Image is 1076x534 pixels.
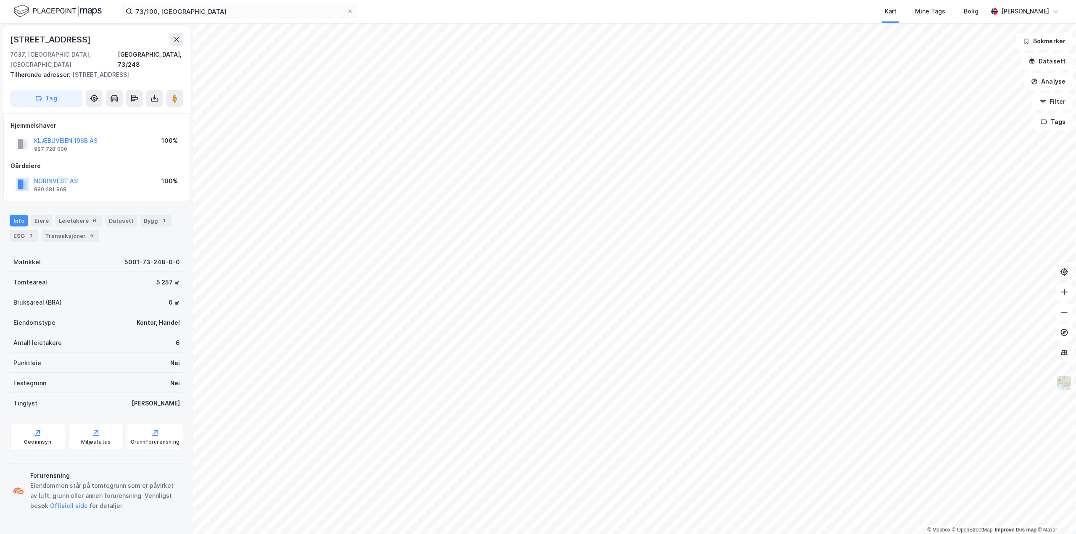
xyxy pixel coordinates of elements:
[1001,6,1049,16] div: [PERSON_NAME]
[170,358,180,368] div: Nei
[13,297,62,308] div: Bruksareal (BRA)
[156,277,180,287] div: 5 257 ㎡
[105,215,137,226] div: Datasett
[1032,93,1073,110] button: Filter
[1034,494,1076,534] iframe: Chat Widget
[1034,494,1076,534] div: Kontrollprogram for chat
[170,378,180,388] div: Nei
[11,161,183,171] div: Gårdeiere
[137,318,180,328] div: Kontor, Handel
[176,338,180,348] div: 6
[140,215,171,226] div: Bygg
[30,481,180,511] div: Eiendommen står på tomtegrunn som er påvirket av luft, grunn eller annen forurensning. Vennligst ...
[81,439,111,445] div: Miljøstatus
[13,378,46,388] div: Festegrunn
[1034,113,1073,130] button: Tags
[10,230,38,242] div: ESG
[160,216,168,225] div: 1
[124,257,180,267] div: 5001-73-248-0-0
[161,136,178,146] div: 100%
[87,231,96,240] div: 5
[34,146,67,153] div: 987 728 000
[11,121,183,131] div: Hjemmelshaver
[131,439,179,445] div: Grunnforurensning
[161,176,178,186] div: 100%
[13,318,55,328] div: Eiendomstype
[995,527,1036,533] a: Improve this map
[26,231,35,240] div: 1
[885,6,897,16] div: Kart
[90,216,99,225] div: 6
[952,527,993,533] a: OpenStreetMap
[1024,73,1073,90] button: Analyse
[10,50,118,70] div: 7037, [GEOGRAPHIC_DATA], [GEOGRAPHIC_DATA]
[132,398,180,408] div: [PERSON_NAME]
[13,277,47,287] div: Tomteareal
[10,33,92,46] div: [STREET_ADDRESS]
[13,257,41,267] div: Matrikkel
[10,71,72,78] span: Tilhørende adresser:
[1016,33,1073,50] button: Bokmerker
[927,527,950,533] a: Mapbox
[1021,53,1073,70] button: Datasett
[132,5,347,18] input: Søk på adresse, matrikkel, gårdeiere, leietakere eller personer
[13,358,41,368] div: Punktleie
[31,215,52,226] div: Eiere
[964,6,978,16] div: Bolig
[1056,375,1072,391] img: Z
[13,398,37,408] div: Tinglyst
[118,50,183,70] div: [GEOGRAPHIC_DATA], 73/248
[34,186,66,193] div: 980 281 868
[10,70,177,80] div: [STREET_ADDRESS]
[42,230,99,242] div: Transaksjoner
[30,471,180,481] div: Forurensning
[10,90,82,107] button: Tag
[13,4,102,18] img: logo.f888ab2527a4732fd821a326f86c7f29.svg
[55,215,102,226] div: Leietakere
[169,297,180,308] div: 0 ㎡
[10,215,28,226] div: Info
[13,338,62,348] div: Antall leietakere
[24,439,51,445] div: Geoinnsyn
[915,6,945,16] div: Mine Tags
